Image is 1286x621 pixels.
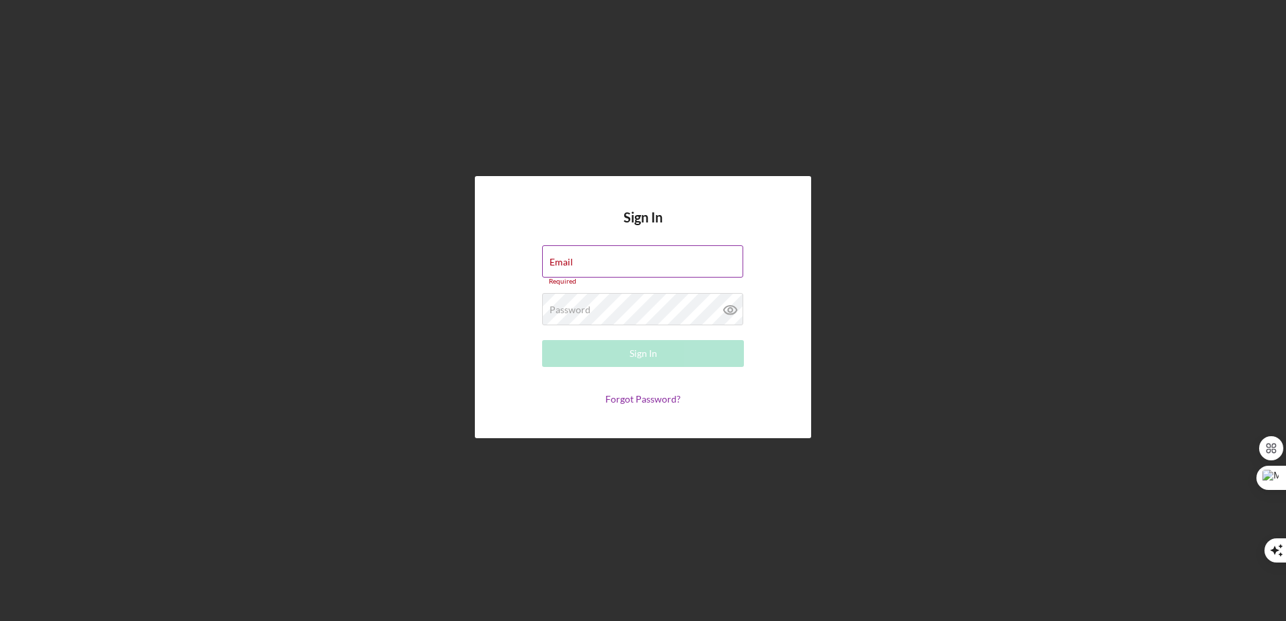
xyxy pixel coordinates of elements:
[630,340,657,367] div: Sign In
[550,257,573,267] label: Email
[605,393,681,405] a: Forgot Password?
[550,304,591,315] label: Password
[542,340,744,367] button: Sign In
[542,278,744,286] div: Required
[623,210,663,245] h4: Sign In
